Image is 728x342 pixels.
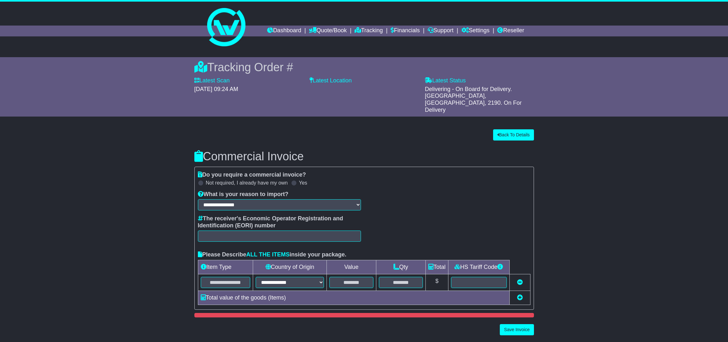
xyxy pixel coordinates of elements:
td: HS Tariff Code [448,260,509,274]
td: Country of Origin [253,260,326,274]
a: Settings [462,26,490,36]
label: Latest Status [425,77,466,84]
label: Latest Location [310,77,352,84]
div: Tracking Order # [194,60,534,74]
td: Total [425,260,448,274]
a: Financials [391,26,420,36]
label: Not required, I already have my own [206,180,288,186]
h3: Commercial Invoice [194,150,534,163]
label: Latest Scan [194,77,230,84]
label: Do you require a commercial invoice? [198,171,306,179]
label: The receiver's Economic Operator Registration and Identification (EORI) number [198,215,361,229]
a: Quote/Book [309,26,347,36]
a: Reseller [497,26,524,36]
button: Save Invoice [500,324,534,335]
button: Back To Details [493,129,534,141]
a: Support [428,26,454,36]
a: Add new item [517,294,523,301]
a: Remove this item [517,279,523,285]
td: Value [327,260,376,274]
label: What is your reason to import? [198,191,289,198]
td: $ [425,274,448,291]
label: Yes [299,180,307,186]
td: Item Type [198,260,253,274]
span: [DATE] 09:24 AM [194,86,238,92]
label: Please Describe inside your package. [198,251,347,258]
td: Qty [376,260,425,274]
a: Dashboard [267,26,301,36]
span: ALL THE ITEMS [246,251,290,258]
a: Tracking [355,26,383,36]
div: Total value of the goods ( Items) [198,293,504,302]
span: Delivering - On Board for Delivery. [GEOGRAPHIC_DATA], [GEOGRAPHIC_DATA], 2190. On For Delivery [425,86,522,113]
